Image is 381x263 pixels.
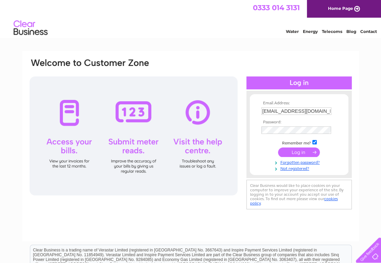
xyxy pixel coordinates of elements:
div: Clear Business is a trading name of Verastar Limited (registered in [GEOGRAPHIC_DATA] No. 3667643... [30,4,351,33]
a: Not registered? [261,165,339,171]
input: Submit [278,147,320,157]
a: Forgotten password? [261,159,339,165]
th: Password: [260,120,339,125]
a: Energy [303,29,318,34]
img: logo.png [13,18,48,38]
a: Water [286,29,299,34]
a: cookies policy [250,196,338,206]
a: Telecoms [322,29,342,34]
th: Email Address: [260,101,339,106]
a: Contact [360,29,377,34]
a: 0333 014 3131 [253,3,300,12]
td: Remember me? [260,139,339,146]
a: Blog [346,29,356,34]
div: Clear Business would like to place cookies on your computer to improve your experience of the sit... [246,180,352,209]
